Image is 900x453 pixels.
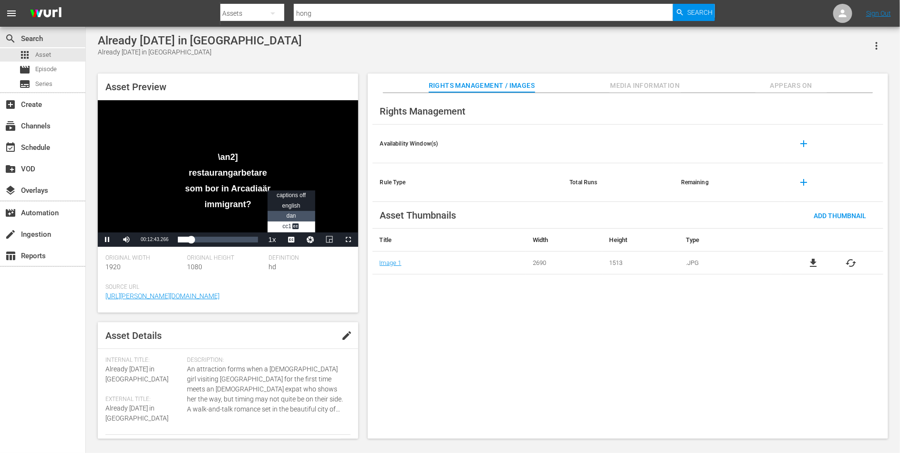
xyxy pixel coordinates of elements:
[35,64,57,74] span: Episode
[105,81,166,93] span: Asset Preview
[610,80,681,92] span: Media Information
[187,357,345,364] span: Description:
[602,252,679,274] td: 1513
[5,185,16,196] span: Overlays
[35,79,52,89] span: Series
[372,163,562,202] th: Rule Type
[807,257,819,269] a: file_download
[98,100,358,247] div: Video Player
[602,229,679,252] th: Height
[269,254,345,262] span: Definition
[846,257,857,269] button: cached
[341,330,352,341] span: edit
[263,232,282,247] button: Playback Rate
[98,34,302,47] div: Already [DATE] in [GEOGRAPHIC_DATA]
[792,171,815,194] button: add
[117,232,136,247] button: Mute
[105,284,346,291] span: Source Url
[269,263,276,271] span: hd
[673,4,715,21] button: Search
[335,324,358,347] button: edit
[105,292,219,300] a: [URL][PERSON_NAME][DOMAIN_NAME]
[19,64,31,75] span: Episode
[287,212,296,219] span: DAN
[5,207,16,219] span: Automation
[339,232,358,247] button: Fullscreen
[105,396,182,403] span: External Title:
[380,259,402,266] a: Image 1
[105,365,168,383] span: Already [DATE] in [GEOGRAPHIC_DATA]
[429,80,535,92] span: Rights Management / Images
[562,163,673,202] th: Total Runs
[380,105,466,117] span: Rights Management
[98,47,302,57] div: Already [DATE] in [GEOGRAPHIC_DATA]
[687,4,713,21] span: Search
[282,223,300,230] span: CC1
[35,50,51,60] span: Asset
[105,254,182,262] span: Original Width
[798,138,809,149] span: add
[755,80,827,92] span: Appears On
[5,120,16,132] span: Channels
[372,125,562,163] th: Availability Window(s)
[301,232,320,247] button: Jump To Time
[98,232,117,247] button: Pause
[526,252,602,274] td: 2690
[19,49,31,61] span: Asset
[806,207,874,224] button: Add Thumbnail
[792,132,815,155] button: add
[6,8,17,19] span: menu
[5,250,16,262] span: Reports
[380,210,456,221] span: Asset Thumbnails
[5,33,16,44] span: Search
[105,263,121,271] span: 1920
[178,237,258,242] div: Progress Bar
[372,229,526,252] th: Title
[679,252,781,274] td: .JPG
[866,10,891,17] a: Sign Out
[806,212,874,220] span: Add Thumbnail
[187,364,345,414] span: An attraction forms when a [DEMOGRAPHIC_DATA] girl visiting [GEOGRAPHIC_DATA] for the first time ...
[679,229,781,252] th: Type
[105,330,162,341] span: Asset Details
[23,2,69,25] img: ans4CAIJ8jUAAAAAAAAAAAAAAAAAAAAAAAAgQb4GAAAAAAAAAAAAAAAAAAAAAAAAJMjXAAAAAAAAAAAAAAAAAAAAAAAAgAT5G...
[187,254,264,262] span: Original Height
[5,142,16,153] span: Schedule
[673,163,785,202] th: Remaining
[5,99,16,110] span: Create
[798,177,809,188] span: add
[5,163,16,175] span: VOD
[320,232,339,247] button: Picture-in-Picture
[141,237,168,242] span: 00:12:43.266
[526,229,602,252] th: Width
[187,263,202,271] span: 1080
[282,202,300,209] span: english
[105,357,182,364] span: Internal Title:
[277,192,306,199] span: captions off
[19,78,31,90] span: Series
[105,404,168,422] span: Already [DATE] in [GEOGRAPHIC_DATA]
[282,232,301,247] button: Captions
[5,229,16,240] span: Ingestion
